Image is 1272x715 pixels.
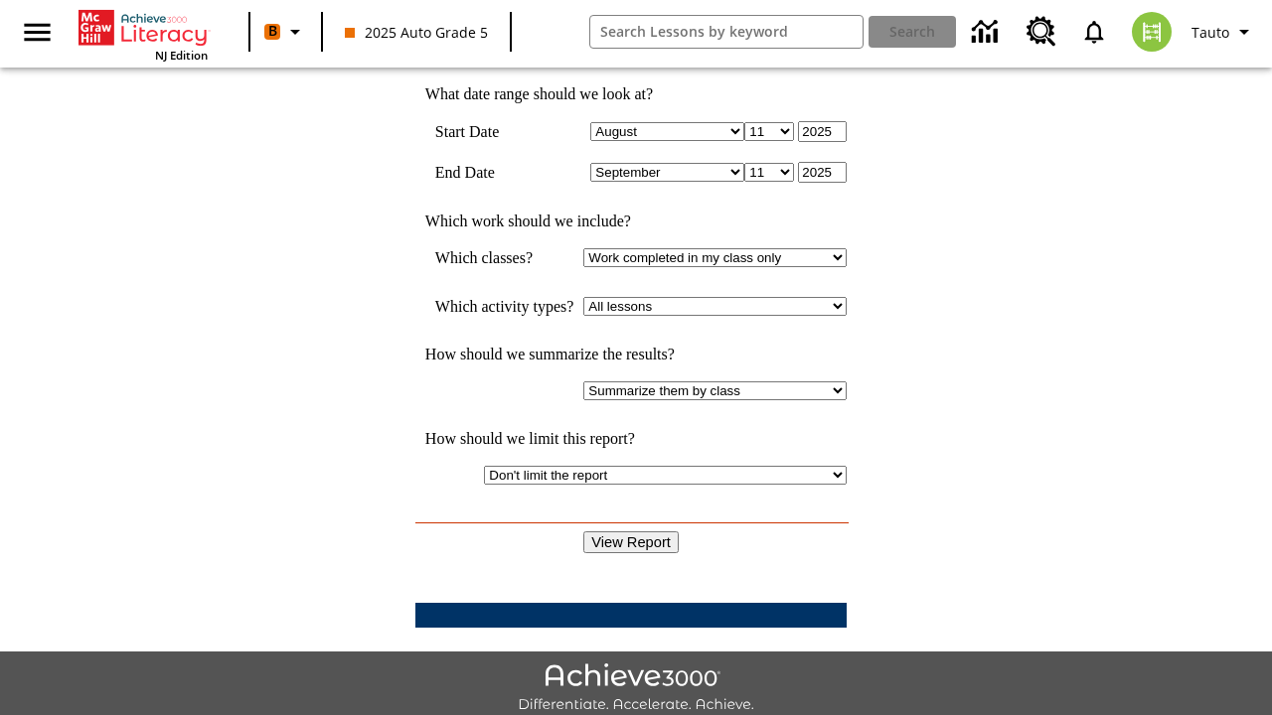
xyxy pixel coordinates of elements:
td: Which activity types? [435,297,574,316]
button: Profile/Settings [1184,14,1264,50]
button: Boost Class color is orange. Change class color [256,14,315,50]
a: Notifications [1068,6,1120,58]
a: Resource Center, Will open in new tab [1015,5,1068,59]
td: How should we limit this report? [415,430,848,448]
img: avatar image [1132,12,1172,52]
a: Data Center [960,5,1015,60]
input: search field [590,16,864,48]
td: What date range should we look at? [415,85,848,103]
button: Select a new avatar [1120,6,1184,58]
span: NJ Edition [155,48,208,63]
img: Achieve3000 Differentiate Accelerate Achieve [518,663,754,714]
td: End Date [435,162,574,183]
div: Home [79,6,208,63]
input: View Report [583,531,679,553]
td: How should we summarize the results? [415,346,848,363]
span: 2025 Auto Grade 5 [345,22,488,43]
span: B [268,19,277,44]
td: Which work should we include? [415,213,848,230]
button: Open side menu [8,3,67,62]
span: Tauto [1192,22,1229,43]
td: Start Date [435,121,574,142]
td: Which classes? [435,248,574,267]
